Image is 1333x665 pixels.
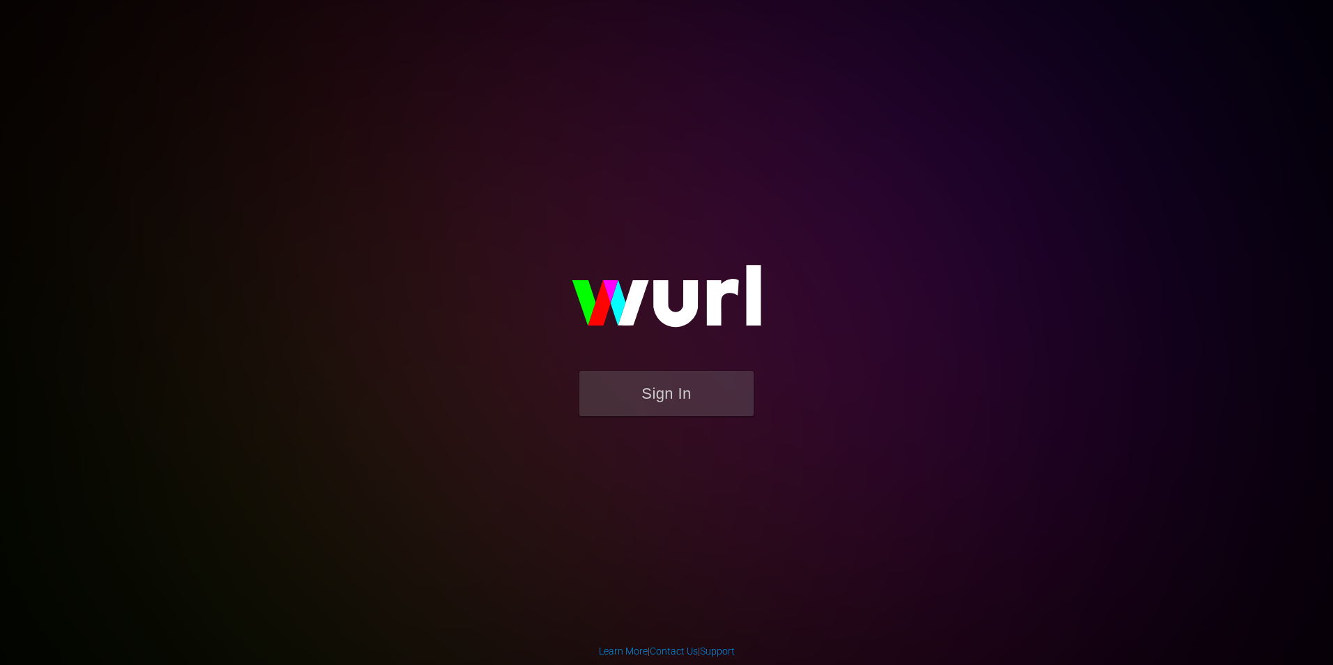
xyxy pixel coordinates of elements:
button: Sign In [579,371,754,416]
a: Contact Us [650,645,698,657]
img: wurl-logo-on-black-223613ac3d8ba8fe6dc639794a292ebdb59501304c7dfd60c99c58986ef67473.svg [527,235,806,370]
a: Support [700,645,735,657]
a: Learn More [599,645,648,657]
div: | | [599,644,735,658]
